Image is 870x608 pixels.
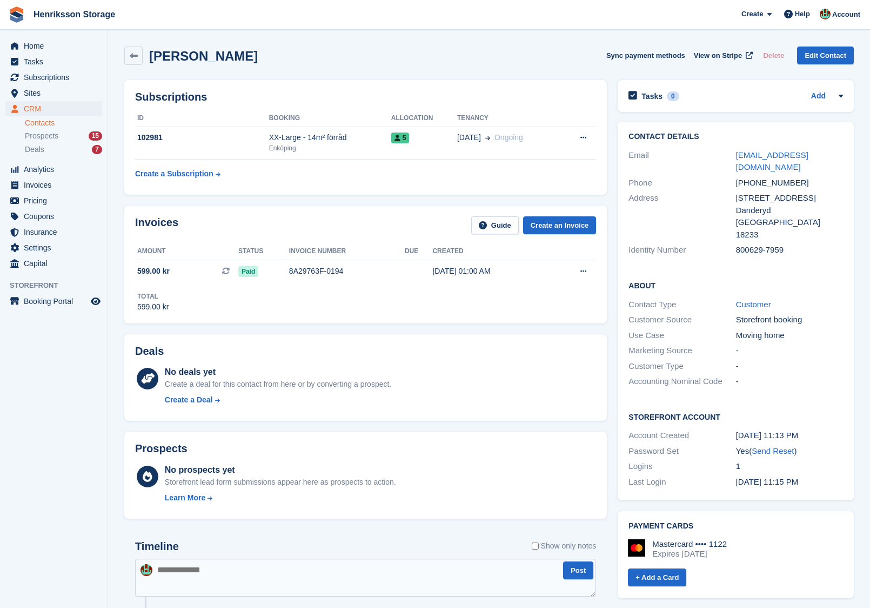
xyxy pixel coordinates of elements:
span: Booking Portal [24,294,89,309]
div: No prospects yet [165,464,396,477]
span: Deals [25,144,44,155]
span: Analytics [24,162,89,177]
div: - [736,345,843,357]
div: [PHONE_NUMBER] [736,177,843,189]
div: XX-Large - 14m² förråd [269,132,391,143]
div: Use Case [628,329,735,342]
div: Create a Subscription [135,168,213,180]
a: Learn More [165,492,396,504]
span: Subscriptions [24,70,89,85]
th: Created [432,243,550,260]
span: Pricing [24,193,89,208]
img: stora-icon-8386f47178a22dfd0bd8f6a31ec36ba5ce8667c1dd55bd0f319d3a0aa187defe.svg [9,6,25,23]
th: Allocation [391,110,457,127]
button: Delete [759,47,788,64]
a: Edit Contact [797,47,854,64]
div: - [736,375,843,388]
a: menu [5,101,102,116]
div: Password Set [628,445,735,458]
div: 15 [89,131,102,141]
th: ID [135,110,269,127]
a: menu [5,38,102,54]
a: menu [5,162,102,177]
a: Customer [736,300,771,309]
span: Capital [24,256,89,271]
div: 599.00 kr [137,301,169,313]
a: Preview store [89,295,102,308]
a: Contacts [25,118,102,128]
div: 8A29763F-0194 [289,266,405,277]
a: menu [5,256,102,271]
span: Coupons [24,209,89,224]
span: CRM [24,101,89,116]
div: Learn More [165,492,205,504]
div: Create a Deal [165,394,213,406]
div: Create a deal for this contact from here or by converting a prospect. [165,379,391,390]
span: Create [741,9,763,19]
div: Storefront lead form submissions appear here as prospects to action. [165,477,396,488]
div: 800629-7959 [736,244,843,256]
div: Address [628,192,735,241]
div: [DATE] 01:00 AM [432,266,550,277]
div: Contact Type [628,299,735,311]
a: [EMAIL_ADDRESS][DOMAIN_NAME] [736,150,808,172]
h2: About [628,280,843,290]
img: Mastercard Logo [628,539,645,557]
span: Settings [24,240,89,255]
div: [DATE] 11:13 PM [736,429,843,442]
div: 1 [736,460,843,473]
input: Show only notes [532,540,539,552]
img: Isak Martinelle [140,564,152,576]
div: - [736,360,843,373]
a: menu [5,177,102,193]
h2: [PERSON_NAME] [149,49,258,63]
a: menu [5,193,102,208]
div: Account Created [628,429,735,442]
a: menu [5,209,102,224]
a: menu [5,240,102,255]
div: Accounting Nominal Code [628,375,735,388]
div: Storefront booking [736,314,843,326]
h2: Subscriptions [135,91,596,103]
div: 0 [667,91,679,101]
h2: Timeline [135,540,179,553]
a: + Add a Card [628,569,686,586]
button: Post [563,561,593,579]
span: Insurance [24,224,89,240]
div: Phone [628,177,735,189]
span: Help [795,9,810,19]
span: [DATE] [457,132,481,143]
div: Moving home [736,329,843,342]
div: 102981 [135,132,269,143]
div: No deals yet [165,366,391,379]
div: Danderyd [736,204,843,217]
span: Account [832,9,860,20]
div: Email [628,149,735,174]
a: Deals 7 [25,144,102,155]
a: menu [5,70,102,85]
div: Expires [DATE] [652,549,727,559]
div: Customer Type [628,360,735,373]
div: Last Login [628,476,735,488]
span: View on Stripe [694,50,742,61]
th: Due [405,243,433,260]
span: Storefront [10,280,108,291]
h2: Storefront Account [628,411,843,422]
a: menu [5,224,102,240]
a: View on Stripe [690,47,755,64]
div: Customer Source [628,314,735,326]
div: [STREET_ADDRESS] [736,192,843,204]
a: Add [811,90,826,103]
span: Prospects [25,131,58,141]
span: ( ) [749,446,797,455]
a: Create an Invoice [523,216,597,234]
div: Identity Number [628,244,735,256]
th: Invoice number [289,243,405,260]
a: Henriksson Storage [29,5,119,23]
span: Paid [238,266,258,277]
a: Send Reset [752,446,794,455]
h2: Invoices [135,216,178,234]
h2: Tasks [641,91,662,101]
th: Status [238,243,289,260]
span: Sites [24,85,89,101]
